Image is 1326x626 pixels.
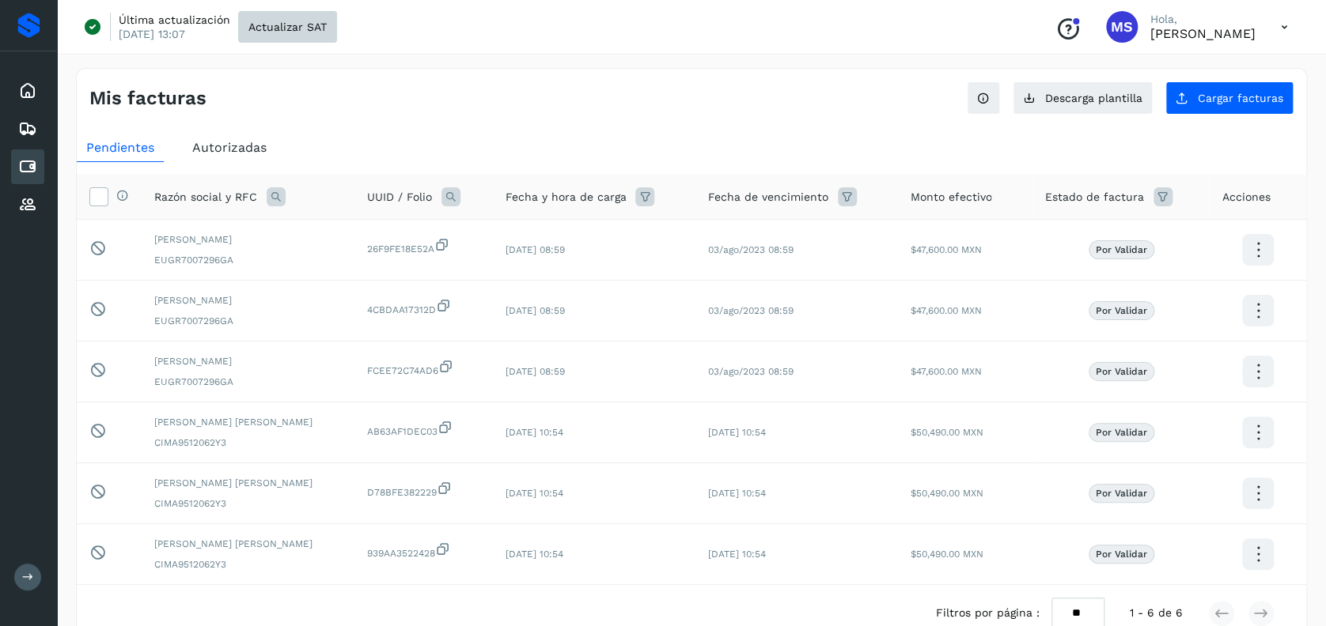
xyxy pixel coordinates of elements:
span: AB63AF1DEC03 [367,420,479,439]
span: [DATE] 10:54 [708,427,766,438]
span: 4CBDAA17312D [367,298,479,317]
span: 939AA3522428 [367,541,479,560]
p: Última actualización [119,13,230,27]
span: CIMA9512062Y3 [154,436,342,450]
span: [DATE] 10:54 [708,549,766,560]
div: Embarques [11,111,44,146]
span: 03/ago/2023 08:59 [708,366,794,377]
span: D78BFE382229 [367,481,479,500]
button: Cargar facturas [1165,81,1294,115]
p: [DATE] 13:07 [119,27,185,41]
div: Proveedores [11,187,44,222]
span: $50,490.00 MXN [910,488,983,499]
span: $50,490.00 MXN [910,549,983,560]
p: Por validar [1096,244,1147,255]
span: 1 - 6 de 6 [1130,605,1183,621]
div: Cuentas por pagar [11,149,44,184]
p: Por validar [1096,427,1147,438]
p: Por validar [1096,366,1147,377]
p: Hola, [1150,13,1256,26]
span: $47,600.00 MXN [910,244,981,255]
span: [PERSON_NAME] [PERSON_NAME] [154,415,342,429]
span: [DATE] 08:59 [505,244,564,255]
p: Por validar [1096,488,1147,499]
span: $50,490.00 MXN [910,427,983,438]
span: Filtros por página : [935,605,1039,621]
span: [DATE] 10:54 [708,488,766,499]
span: 26F9FE18E52A [367,237,479,256]
span: Autorizadas [192,140,267,155]
span: Cargar facturas [1198,92,1283,104]
span: Fecha y hora de carga [505,189,626,206]
h4: Mis facturas [89,87,206,110]
span: EUGR7007296GA [154,375,342,389]
span: Descarga plantilla [1045,92,1142,104]
span: Razón social y RFC [154,189,257,206]
span: Fecha de vencimiento [708,189,828,206]
span: $47,600.00 MXN [910,305,981,316]
button: Descarga plantilla [1013,81,1153,115]
span: [DATE] 10:54 [505,549,563,560]
span: [PERSON_NAME] [154,354,342,368]
span: Acciones [1222,189,1271,206]
span: [PERSON_NAME] [PERSON_NAME] [154,476,342,490]
span: Pendientes [86,140,154,155]
span: [DATE] 08:59 [505,366,564,377]
span: FCEE72C74AD6 [367,359,479,378]
span: [DATE] 08:59 [505,305,564,316]
span: EUGR7007296GA [154,314,342,328]
span: 03/ago/2023 08:59 [708,305,794,316]
span: Estado de factura [1045,189,1144,206]
span: [DATE] 10:54 [505,488,563,499]
span: CIMA9512062Y3 [154,557,342,571]
button: Actualizar SAT [238,11,337,43]
span: EUGR7007296GA [154,253,342,267]
p: Mariana Salazar [1150,26,1256,41]
span: [PERSON_NAME] [154,293,342,307]
p: Por validar [1096,305,1147,316]
span: Actualizar SAT [248,21,327,32]
span: UUID / Folio [367,189,432,206]
p: Por validar [1096,549,1147,560]
span: [PERSON_NAME] [PERSON_NAME] [154,537,342,551]
div: Inicio [11,74,44,108]
span: Monto efectivo [910,189,991,206]
span: 03/ago/2023 08:59 [708,244,794,255]
span: [PERSON_NAME] [154,232,342,247]
span: $47,600.00 MXN [910,366,981,377]
span: [DATE] 10:54 [505,427,563,438]
span: CIMA9512062Y3 [154,496,342,511]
